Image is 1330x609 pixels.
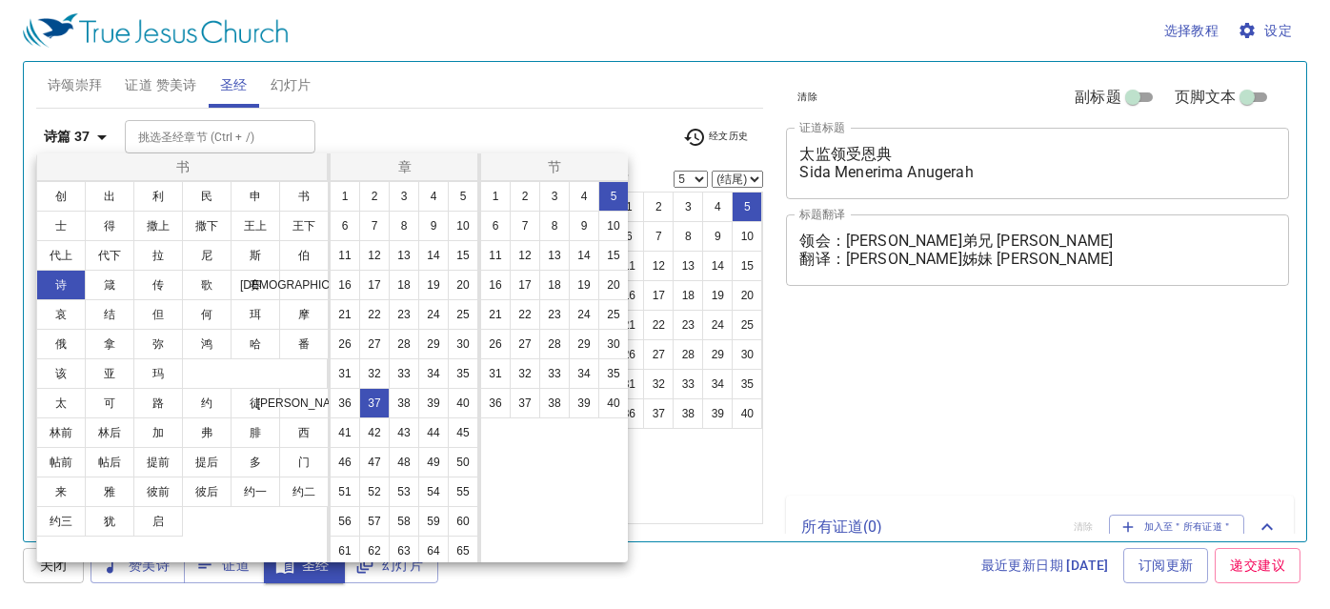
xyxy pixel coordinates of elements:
[85,181,134,212] button: 出
[418,358,449,389] button: 34
[359,388,390,418] button: 37
[133,211,183,241] button: 撒上
[36,477,86,507] button: 来
[330,536,360,566] button: 61
[231,329,280,359] button: 哈
[539,270,570,300] button: 18
[389,417,419,448] button: 43
[480,211,511,241] button: 6
[36,270,86,300] button: 诗
[598,388,629,418] button: 40
[279,477,329,507] button: 约二
[569,240,599,271] button: 14
[231,181,280,212] button: 申
[448,329,478,359] button: 30
[279,240,329,271] button: 伯
[182,211,232,241] button: 撒下
[510,181,540,212] button: 2
[231,270,280,300] button: 赛
[539,388,570,418] button: 38
[598,329,629,359] button: 30
[182,329,232,359] button: 鸿
[539,329,570,359] button: 28
[41,157,326,176] p: 书
[510,329,540,359] button: 27
[418,506,449,537] button: 59
[330,447,360,477] button: 46
[231,417,280,448] button: 腓
[389,329,419,359] button: 28
[480,388,511,418] button: 36
[133,417,183,448] button: 加
[510,299,540,330] button: 22
[182,477,232,507] button: 彼后
[448,536,478,566] button: 65
[330,299,360,330] button: 21
[359,181,390,212] button: 2
[598,240,629,271] button: 15
[448,477,478,507] button: 55
[448,240,478,271] button: 15
[231,211,280,241] button: 王上
[448,211,478,241] button: 10
[480,329,511,359] button: 26
[359,447,390,477] button: 47
[539,211,570,241] button: 8
[510,270,540,300] button: 17
[359,506,390,537] button: 57
[448,299,478,330] button: 25
[182,181,232,212] button: 民
[598,270,629,300] button: 20
[418,447,449,477] button: 49
[448,417,478,448] button: 45
[359,299,390,330] button: 22
[330,477,360,507] button: 51
[359,240,390,271] button: 12
[36,211,86,241] button: 士
[85,270,134,300] button: 箴
[598,181,629,212] button: 5
[133,240,183,271] button: 拉
[389,388,419,418] button: 38
[182,417,232,448] button: 弗
[539,358,570,389] button: 33
[389,181,419,212] button: 3
[510,358,540,389] button: 32
[133,181,183,212] button: 利
[133,358,183,389] button: 玛
[231,447,280,477] button: 多
[389,299,419,330] button: 23
[418,329,449,359] button: 29
[182,447,232,477] button: 提后
[389,447,419,477] button: 48
[279,329,329,359] button: 番
[279,270,329,300] button: [DEMOGRAPHIC_DATA]
[85,388,134,418] button: 可
[418,240,449,271] button: 14
[480,299,511,330] button: 21
[539,299,570,330] button: 23
[36,358,86,389] button: 该
[36,417,86,448] button: 林前
[85,329,134,359] button: 拿
[569,270,599,300] button: 19
[418,388,449,418] button: 39
[418,211,449,241] button: 9
[448,181,478,212] button: 5
[133,506,183,537] button: 启
[279,181,329,212] button: 书
[480,240,511,271] button: 11
[330,417,360,448] button: 41
[231,477,280,507] button: 约一
[569,299,599,330] button: 24
[334,157,475,176] p: 章
[448,358,478,389] button: 35
[389,211,419,241] button: 8
[389,240,419,271] button: 13
[359,477,390,507] button: 52
[448,506,478,537] button: 60
[569,358,599,389] button: 34
[85,299,134,330] button: 结
[231,388,280,418] button: 徒
[510,240,540,271] button: 12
